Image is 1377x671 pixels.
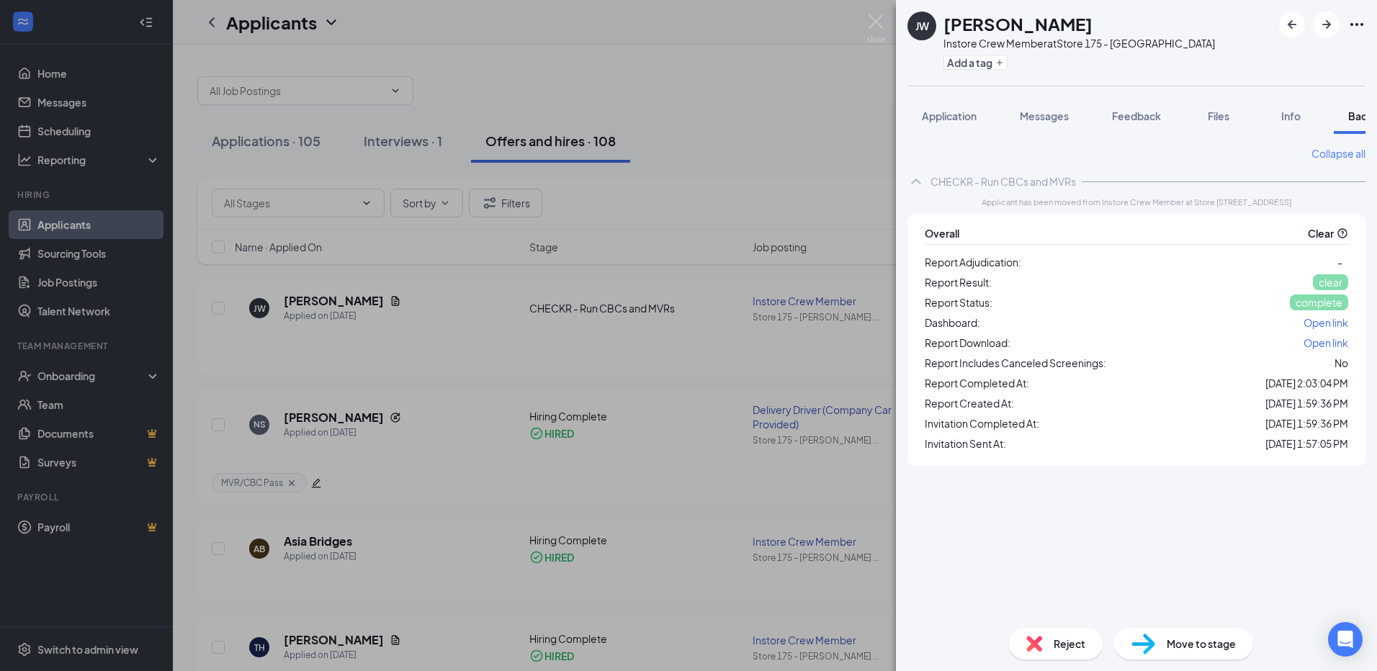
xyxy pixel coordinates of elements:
[1281,109,1301,122] span: Info
[922,109,977,122] span: Application
[995,58,1004,67] svg: Plus
[925,436,1006,451] span: Invitation Sent At:
[930,174,1076,189] div: CHECKR - Run CBCs and MVRs
[1304,335,1348,351] a: Open link
[1296,296,1342,309] span: complete
[907,173,925,190] svg: ChevronUp
[1265,375,1348,391] span: [DATE] 2:03:04 PM
[943,55,1008,70] button: PlusAdd a tag
[1335,355,1348,371] div: No
[1167,636,1236,652] span: Move to stage
[1337,228,1348,239] svg: QuestionInfo
[1328,622,1363,657] div: Open Intercom Messenger
[943,12,1093,36] h1: [PERSON_NAME]
[1348,16,1365,33] svg: Ellipses
[1265,415,1348,431] span: [DATE] 1:59:36 PM
[1318,16,1335,33] svg: ArrowRight
[925,415,1039,431] span: Invitation Completed At:
[1308,225,1334,241] span: Clear
[1304,315,1348,330] a: Open link
[925,294,992,310] span: Report Status:
[943,36,1215,50] div: Instore Crew Member at Store 175 - [GEOGRAPHIC_DATA]
[1054,636,1085,652] span: Reject
[1020,109,1069,122] span: Messages
[915,19,929,33] div: JW
[1265,436,1348,451] span: [DATE] 1:57:05 PM
[925,254,1021,270] span: Report Adjudication:
[1337,256,1342,269] span: -
[925,375,1029,391] span: Report Completed At:
[925,395,1014,411] span: Report Created At:
[1112,109,1161,122] span: Feedback
[925,274,992,290] span: Report Result:
[1304,316,1348,329] span: Open link
[1314,12,1340,37] button: ArrowRight
[925,225,959,241] span: Overall
[1311,145,1365,161] a: Collapse all
[1319,276,1342,289] span: clear
[1208,109,1229,122] span: Files
[925,315,980,330] span: Dashboard:
[1265,395,1348,411] span: [DATE] 1:59:36 PM
[925,335,1010,351] span: Report Download:
[1279,12,1305,37] button: ArrowLeftNew
[982,196,1291,208] span: Applicant has been moved from Instore Crew Member at Store [STREET_ADDRESS]
[1304,336,1348,349] span: Open link
[925,355,1106,371] span: Report Includes Canceled Screenings:
[1283,16,1301,33] svg: ArrowLeftNew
